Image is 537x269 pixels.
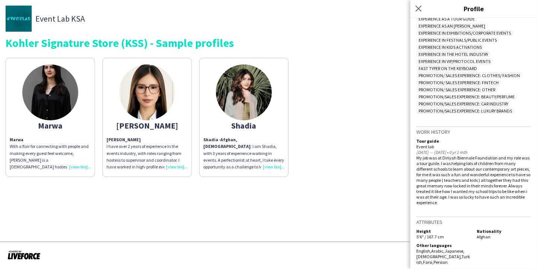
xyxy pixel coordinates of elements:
[416,94,517,99] span: Promotion/Sales Experience: Beauty/Perfume
[7,250,41,260] img: Powered by Liveforce
[416,254,461,259] span: [DEMOGRAPHIC_DATA] ,
[431,248,445,254] span: Arabic ,
[10,137,23,142] b: Marwa
[203,136,285,170] div: : I am Shadia, with 3 years of experience working in events. A perfectionist at heart, I take eve...
[416,87,498,92] span: Promotion/ Sales Experience: Other
[416,101,511,107] span: Promotion/Sales Experience: Car Industry
[416,44,484,50] span: Experience in Kids Activations
[416,37,499,43] span: Experience in Festivals/Public Events
[416,138,531,144] div: Tour guide
[416,219,531,225] h3: Attributes
[416,23,487,29] span: Experience as an [PERSON_NAME]
[35,15,85,22] span: Event Lab KSA
[416,16,477,22] span: Experience as a Tour Guide
[416,80,501,85] span: Promotion/ Sales Experience: Fintech
[416,30,513,36] span: Experience in Exhibitions/Corporate Events
[445,248,464,254] span: Japanese ,
[410,4,537,13] h3: Profile
[416,248,431,254] span: English ,
[10,136,91,170] p: With a flair for connecting with people and making every guest feel welcome, [PERSON_NAME] is a [...
[416,228,471,234] h5: Height
[22,64,78,120] img: thumb-67fbf562a4e05.jpeg
[416,51,490,57] span: Experience in The Hotel Industry
[423,259,433,265] span: Farsi ,
[203,122,285,129] div: Shadia
[203,137,220,142] strong: Shadia -
[416,73,522,78] span: Promotion/ Sales Experience: Clothes/ Fashion
[119,64,175,120] img: thumb-672cc00e28614.jpeg
[10,122,91,129] div: Marwa
[416,144,531,149] div: Event lab
[477,228,531,234] h5: Nationality
[416,254,470,265] span: Turkish ,
[416,234,444,240] span: 5'6" / 167.7 cm
[416,129,531,135] h3: Work history
[416,58,493,64] span: Experience in VIP/Protocol Events
[107,136,188,170] p: I have over 2 years of experience in the events industry, with roles ranging from hostess to supe...
[477,234,490,240] span: Afghan
[203,137,251,149] strong: Afghan, [DEMOGRAPHIC_DATA]
[416,149,531,155] div: [DATE] — [DATE] • 0 yr 1 mth
[433,259,448,265] span: Persian
[416,108,514,114] span: Promotion/Sales Experience: Luxury Brands
[107,122,188,129] div: [PERSON_NAME]
[416,66,479,71] span: Fast typer on the keyboard
[107,137,141,142] b: [PERSON_NAME]
[6,37,531,48] div: Kohler Signature Store (KSS) - Sample profiles
[216,64,272,120] img: thumb-672a4f785de2f.jpeg
[416,155,531,205] div: My job was at Diriyah Biennale Foundation and my role was a tour guide. I was helping lots of chi...
[416,243,471,248] h5: Other languages
[6,6,32,32] img: thumb-d0a7b56f-9e14-4e4b-94db-6d54a60d8988.jpg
